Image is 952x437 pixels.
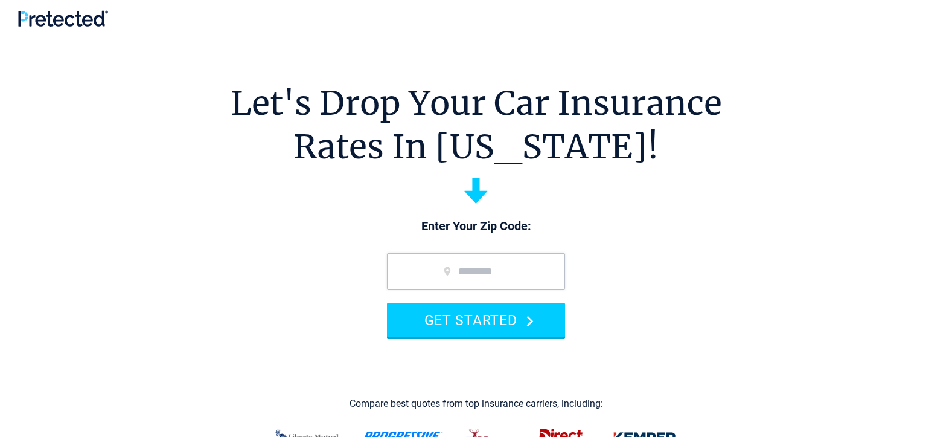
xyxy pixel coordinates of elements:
div: Compare best quotes from top insurance carriers, including: [350,398,603,409]
img: Pretected Logo [18,10,108,27]
button: GET STARTED [387,303,565,337]
input: zip code [387,253,565,290]
p: Enter Your Zip Code: [375,218,577,235]
h1: Let's Drop Your Car Insurance Rates In [US_STATE]! [231,82,722,169]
